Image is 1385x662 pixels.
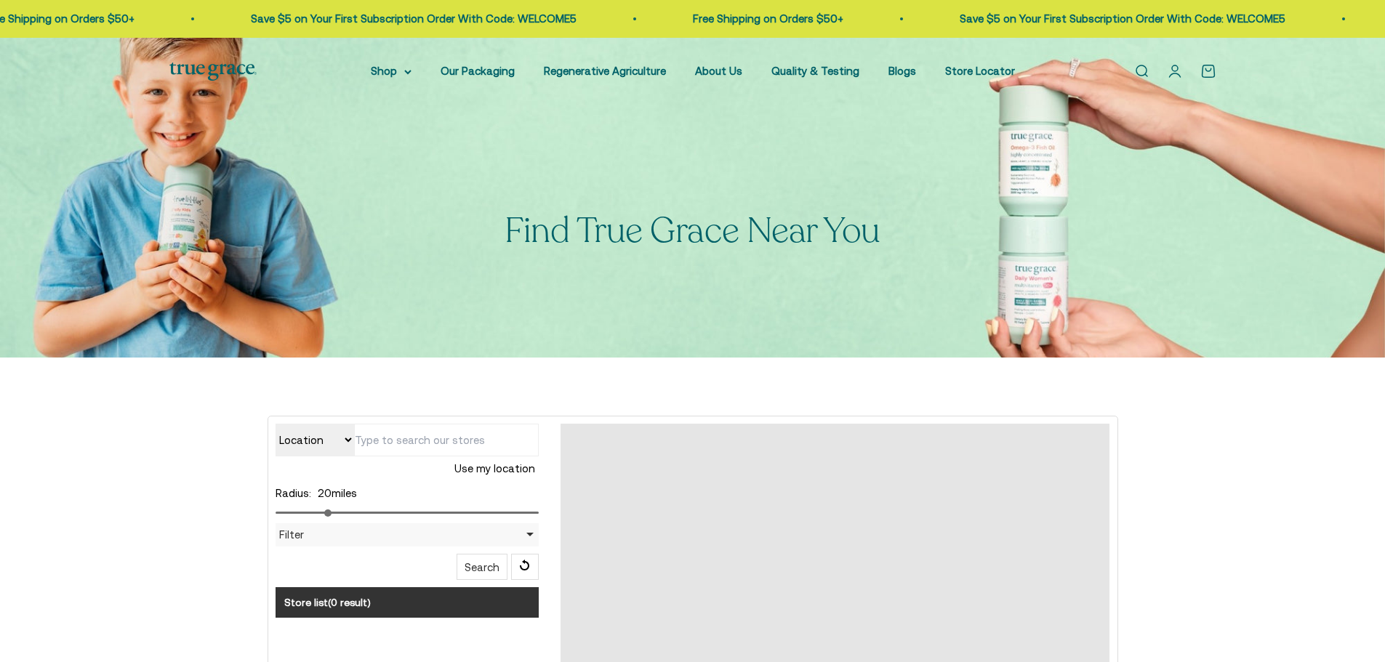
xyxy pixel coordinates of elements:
[276,587,539,618] h3: Store list
[276,487,311,499] label: Radius:
[888,65,916,77] a: Blogs
[945,65,1015,77] a: Store Locator
[915,10,1241,28] p: Save $5 on Your First Subscription Order With Code: WELCOME5
[441,65,515,77] a: Our Packaging
[328,597,371,608] span: ( )
[544,65,666,77] a: Regenerative Agriculture
[505,207,880,254] split-lines: Find True Grace Near You
[457,554,507,580] button: Search
[511,554,539,580] span: Reset
[451,456,539,481] button: Use my location
[354,424,539,456] input: Type to search our stores
[771,65,859,77] a: Quality & Testing
[276,512,539,514] input: Radius
[318,487,332,499] span: 20
[276,485,539,502] div: miles
[331,597,337,608] span: 0
[649,12,799,25] a: Free Shipping on Orders $50+
[695,65,742,77] a: About Us
[340,597,367,608] span: result
[206,10,532,28] p: Save $5 on Your First Subscription Order With Code: WELCOME5
[371,62,412,80] summary: Shop
[276,523,539,546] div: Filter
